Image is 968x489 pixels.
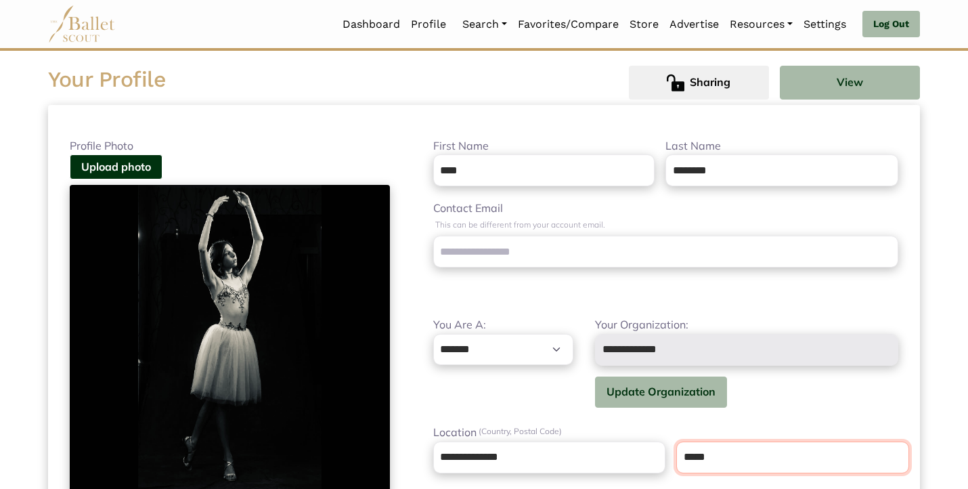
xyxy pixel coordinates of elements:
[664,10,724,39] a: Advertise
[457,10,512,39] a: Search
[433,316,574,334] label: You Are A:
[70,137,390,155] label: Profile Photo
[477,424,562,442] span: (Country, Postal Code)
[862,11,920,38] a: Log Out
[780,66,920,100] button: View
[798,10,852,39] a: Settings
[433,137,655,155] label: First Name
[595,316,898,334] label: Your Organization:
[337,10,405,39] a: Dashboard
[690,74,730,91] span: Sharing
[433,200,898,217] label: Contact Email
[422,424,909,442] label: Location
[629,66,769,100] button: Sharing
[595,377,727,408] button: Update Organization
[724,10,798,39] a: Resources
[665,137,898,155] label: Last Name
[512,10,624,39] a: Favorites/Compare
[70,154,162,179] button: Upload photo
[624,10,664,39] a: Store
[48,66,473,94] h2: Your Profile
[433,217,898,233] p: This can be different from your account email.
[405,10,452,39] a: Profile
